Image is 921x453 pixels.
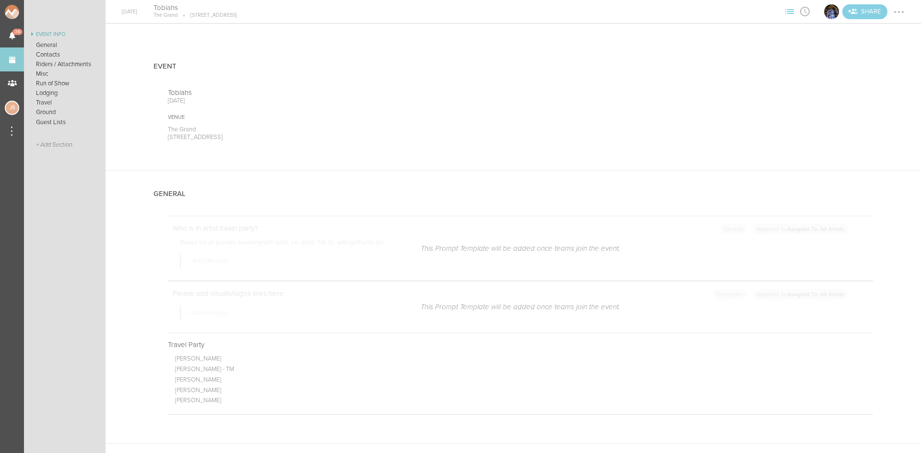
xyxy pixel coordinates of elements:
[5,5,59,19] img: NOMAD
[842,4,887,19] div: Share
[168,88,499,97] p: Tobiahs
[24,69,106,79] a: Misc
[168,97,499,105] p: [DATE]
[153,3,237,12] h4: Tobiahs
[797,8,813,14] span: View Itinerary
[24,98,106,107] a: Travel
[175,386,873,397] p: [PERSON_NAME]
[24,59,106,69] a: Riders / Attachments
[175,396,873,407] p: [PERSON_NAME]
[153,190,186,198] h4: General
[842,4,887,19] a: Invite teams to the Event
[12,29,23,35] span: 36
[24,79,106,88] a: Run of Show
[24,40,106,50] a: General
[823,3,840,20] div: The Grand
[782,8,797,14] span: View Sections
[24,29,106,40] a: Event Info
[824,4,839,19] img: The Grand
[36,141,72,149] span: + Add Section
[5,101,19,115] div: Jessica Smith
[177,12,237,19] p: [STREET_ADDRESS]
[24,107,106,117] a: Ground
[175,376,873,386] p: [PERSON_NAME]
[24,88,106,98] a: Lodging
[24,50,106,59] a: Contacts
[168,340,873,349] p: Travel Party
[24,117,106,127] a: Guest Lists
[153,62,177,70] h4: Event
[175,365,873,376] p: [PERSON_NAME] - TM
[175,355,873,365] p: [PERSON_NAME]
[168,126,499,133] p: The Grand
[168,114,499,121] div: Venue
[168,133,499,141] p: [STREET_ADDRESS]
[153,12,177,19] p: The Grand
